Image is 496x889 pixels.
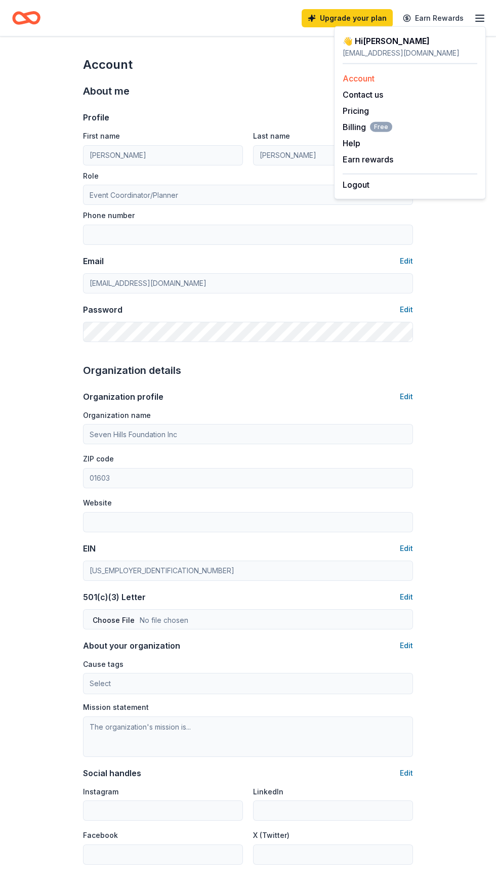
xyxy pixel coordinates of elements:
[83,561,413,581] input: 12-3456789
[253,787,283,797] label: LinkedIn
[83,454,114,464] label: ZIP code
[343,179,369,191] button: Logout
[343,121,392,133] button: BillingFree
[343,121,392,133] span: Billing
[400,591,413,603] button: Edit
[343,106,369,116] a: Pricing
[83,673,413,694] button: Select
[83,410,151,420] label: Organization name
[83,830,118,840] label: Facebook
[83,304,122,316] div: Password
[397,9,470,27] a: Earn Rewards
[83,255,104,267] div: Email
[343,154,393,164] a: Earn rewards
[83,702,149,712] label: Mission statement
[343,137,360,149] button: Help
[83,57,413,73] div: Account
[83,468,413,488] input: 12345 (U.S. only)
[343,89,383,101] button: Contact us
[400,255,413,267] button: Edit
[253,131,290,141] label: Last name
[400,640,413,652] button: Edit
[83,210,135,221] label: Phone number
[343,73,375,83] a: Account
[400,542,413,555] button: Edit
[400,767,413,779] button: Edit
[83,659,123,669] label: Cause tags
[83,498,112,508] label: Website
[83,111,109,123] div: Profile
[83,591,146,603] div: 501(c)(3) Letter
[83,542,96,555] div: EIN
[253,830,290,840] label: X (Twitter)
[370,122,392,132] span: Free
[90,678,111,690] span: Select
[302,9,393,27] a: Upgrade your plan
[83,171,99,181] label: Role
[12,6,40,30] a: Home
[343,47,477,59] div: [EMAIL_ADDRESS][DOMAIN_NAME]
[83,767,141,779] div: Social handles
[83,391,163,403] div: Organization profile
[83,362,413,378] div: Organization details
[83,640,180,652] div: About your organization
[400,391,413,403] button: Edit
[343,35,477,47] div: 👋 Hi [PERSON_NAME]
[83,131,120,141] label: First name
[83,787,118,797] label: Instagram
[83,83,413,99] div: About me
[400,304,413,316] button: Edit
